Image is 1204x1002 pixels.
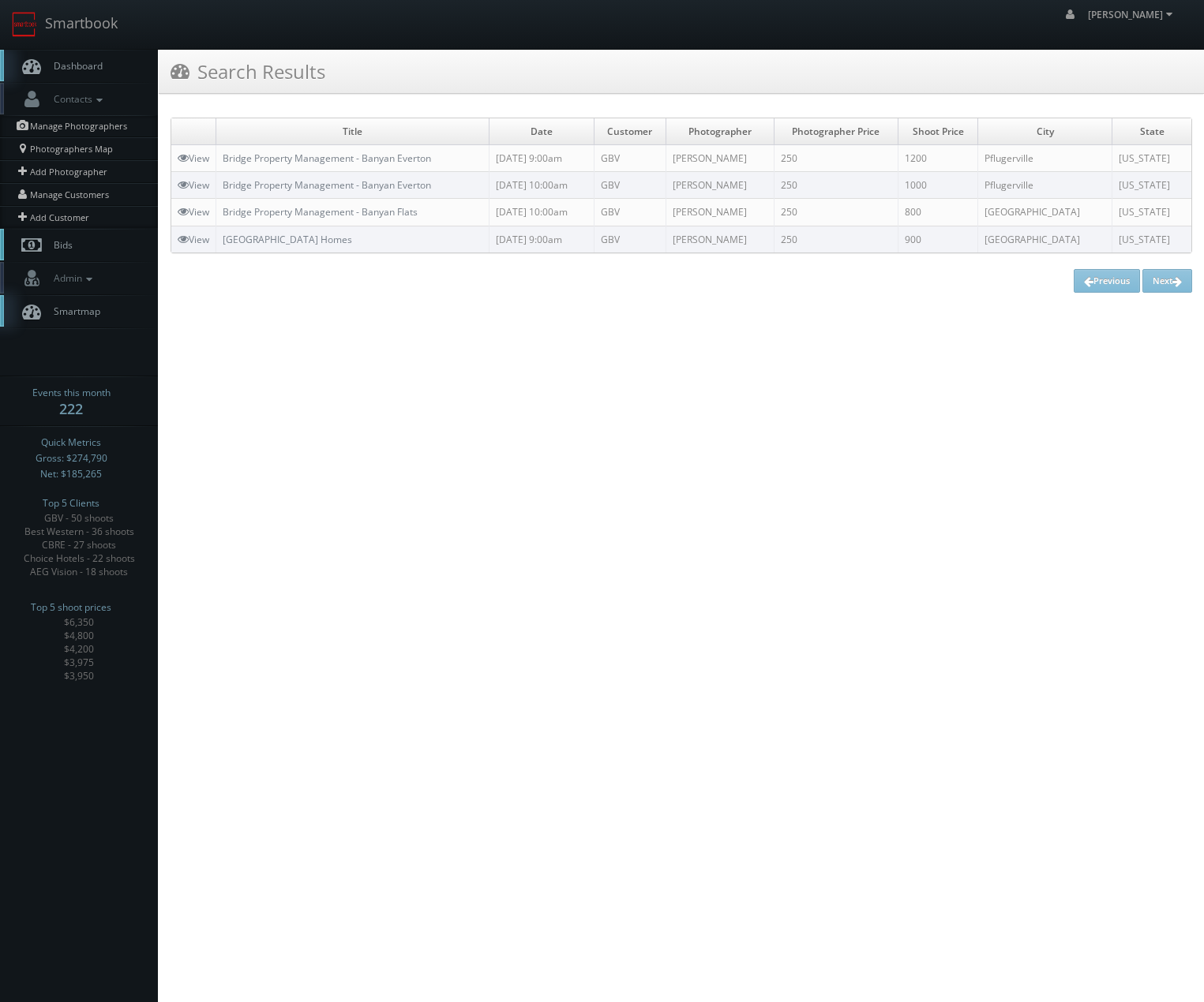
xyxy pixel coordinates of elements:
[898,226,978,252] td: 900
[666,226,775,252] td: [PERSON_NAME]
[40,466,102,482] span: Net: $185,265
[594,145,666,172] td: GBV
[489,226,594,252] td: [DATE] 9:00am
[1112,118,1191,145] td: State
[666,199,775,226] td: [PERSON_NAME]
[31,600,111,615] span: Top 5 shoot prices
[898,199,978,226] td: 800
[774,199,898,226] td: 250
[489,172,594,199] td: [DATE] 10:00am
[774,172,898,199] td: 250
[666,118,775,145] td: Photographer
[1112,145,1191,172] td: [US_STATE]
[32,385,111,401] span: Events this month
[223,233,352,246] a: [GEOGRAPHIC_DATA] Homes
[489,145,594,172] td: [DATE] 9:00am
[666,145,775,172] td: [PERSON_NAME]
[978,172,1112,199] td: Pflugerville
[43,495,99,511] span: Top 5 Clients
[216,118,489,145] td: Title
[171,58,325,85] h3: Search Results
[898,145,978,172] td: 1200
[178,205,209,219] a: View
[36,451,107,466] span: Gross: $274,790
[774,145,898,172] td: 250
[46,92,107,106] span: Contacts
[594,118,666,145] td: Customer
[1112,226,1191,252] td: [US_STATE]
[898,172,978,199] td: 1000
[1112,172,1191,199] td: [US_STATE]
[774,226,898,252] td: 250
[178,151,209,165] a: View
[978,226,1112,252] td: [GEOGRAPHIC_DATA]
[978,199,1112,226] td: [GEOGRAPHIC_DATA]
[223,178,431,192] a: Bridge Property Management - Banyan Everton
[666,172,775,199] td: [PERSON_NAME]
[46,238,73,252] span: Bids
[978,145,1112,172] td: Pflugerville
[978,118,1112,145] td: City
[489,199,594,226] td: [DATE] 10:00am
[41,435,101,451] span: Quick Metrics
[774,118,898,145] td: Photographer Price
[489,118,594,145] td: Date
[178,233,209,246] a: View
[223,151,431,165] a: Bridge Property Management - Banyan Everton
[178,178,209,192] a: View
[594,199,666,226] td: GBV
[223,205,418,219] a: Bridge Property Management - Banyan Flats
[594,226,666,252] td: GBV
[1088,8,1177,21] span: [PERSON_NAME]
[46,305,100,318] span: Smartmap
[46,271,96,285] span: Admin
[898,118,978,145] td: Shoot Price
[594,172,666,199] td: GBV
[59,399,83,418] strong: 222
[1112,199,1191,226] td: [US_STATE]
[46,59,103,73] span: Dashboard
[12,12,37,37] img: smartbook-logo.png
